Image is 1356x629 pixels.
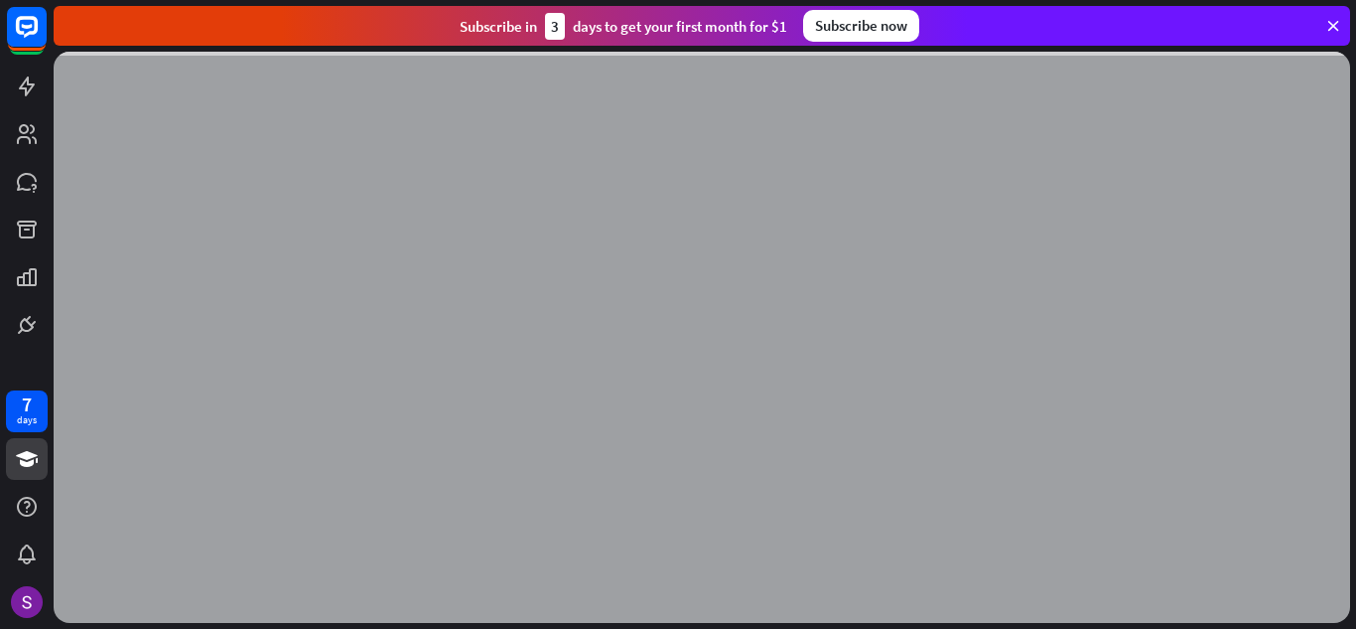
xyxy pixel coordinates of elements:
a: 7 days [6,391,48,432]
div: Subscribe in days to get your first month for $1 [460,13,787,40]
div: 7 [22,395,32,413]
div: days [17,413,37,427]
div: 3 [545,13,565,40]
div: Subscribe now [803,10,919,42]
